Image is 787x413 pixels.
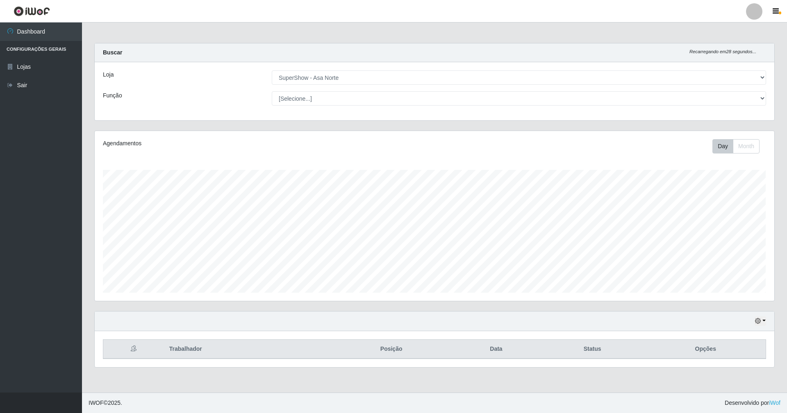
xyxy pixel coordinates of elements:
[164,340,330,359] th: Trabalhador
[103,49,122,56] strong: Buscar
[330,340,453,359] th: Posição
[712,139,733,153] button: Day
[14,6,50,16] img: CoreUI Logo
[103,139,372,148] div: Agendamentos
[712,139,760,153] div: First group
[646,340,766,359] th: Opções
[689,49,756,54] i: Recarregando em 28 segundos...
[89,399,104,406] span: IWOF
[769,399,780,406] a: iWof
[733,139,760,153] button: Month
[725,399,780,407] span: Desenvolvido por
[103,70,114,79] label: Loja
[453,340,539,359] th: Data
[89,399,122,407] span: © 2025 .
[712,139,766,153] div: Toolbar with button groups
[103,91,122,100] label: Função
[539,340,646,359] th: Status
